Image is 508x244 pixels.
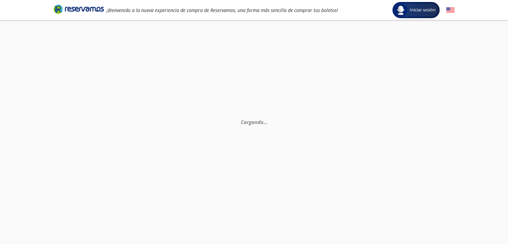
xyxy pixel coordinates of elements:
[240,119,267,125] em: Cargando
[266,119,267,125] span: .
[446,6,455,14] button: English
[107,7,338,13] em: ¡Bienvenido a la nueva experiencia de compra de Reservamos, una forma más sencilla de comprar tus...
[407,7,438,13] span: Iniciar sesión
[265,119,266,125] span: .
[263,119,265,125] span: .
[54,4,104,14] i: Brand Logo
[54,4,104,16] a: Brand Logo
